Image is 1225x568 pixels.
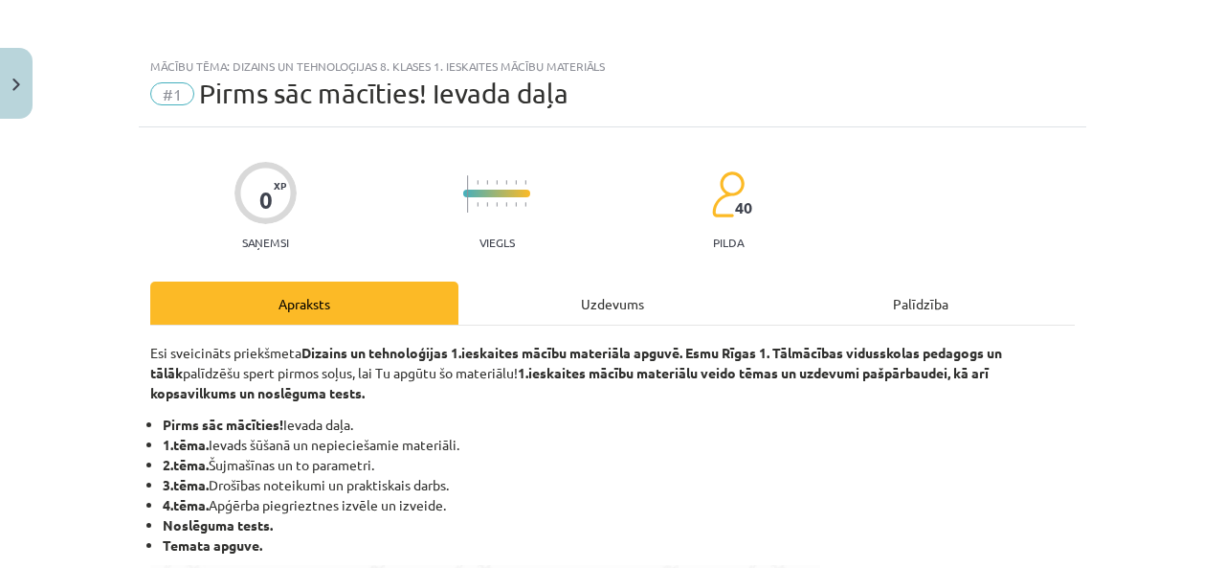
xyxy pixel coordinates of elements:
[163,435,1075,455] li: Ievads šūšanā un nepieciešamie materiāli.
[515,202,517,207] img: icon-short-line-57e1e144782c952c97e751825c79c345078a6d821885a25fce030b3d8c18986b.svg
[711,170,745,218] img: students-c634bb4e5e11cddfef0936a35e636f08e4e9abd3cc4e673bd6f9a4125e45ecb1.svg
[496,180,498,185] img: icon-short-line-57e1e144782c952c97e751825c79c345078a6d821885a25fce030b3d8c18986b.svg
[735,199,752,216] span: 40
[150,59,1075,73] div: Mācību tēma: Dizains un tehnoloģijas 8. klases 1. ieskaites mācību materiāls
[477,202,479,207] img: icon-short-line-57e1e144782c952c97e751825c79c345078a6d821885a25fce030b3d8c18986b.svg
[713,236,744,249] p: pilda
[458,282,767,325] div: Uzdevums
[515,180,517,185] img: icon-short-line-57e1e144782c952c97e751825c79c345078a6d821885a25fce030b3d8c18986b.svg
[150,282,458,325] div: Apraksts
[163,416,283,433] b: Pirms sāc mācīties!
[477,180,479,185] img: icon-short-line-57e1e144782c952c97e751825c79c345078a6d821885a25fce030b3d8c18986b.svg
[150,364,989,401] strong: 1.ieskaites mācību materiālu veido tēmas un uzdevumi pašpārbaudei, kā arī kopsavilkums un noslēgu...
[524,202,526,207] img: icon-short-line-57e1e144782c952c97e751825c79c345078a6d821885a25fce030b3d8c18986b.svg
[163,475,1075,495] li: Drošības noteikumi un praktiskais darbs.
[234,236,297,249] p: Saņemsi
[767,282,1075,325] div: Palīdzība
[486,180,488,185] img: icon-short-line-57e1e144782c952c97e751825c79c345078a6d821885a25fce030b3d8c18986b.svg
[150,343,1075,403] p: Esi sveicināts priekšmeta palīdzēšu spert pirmos soļus, lai Tu apgūtu šo materiālu!
[505,180,507,185] img: icon-short-line-57e1e144782c952c97e751825c79c345078a6d821885a25fce030b3d8c18986b.svg
[467,175,469,213] img: icon-long-line-d9ea69661e0d244f92f715978eff75569469978d946b2353a9bb055b3ed8787d.svg
[163,456,209,473] b: 2.tēma.
[274,180,286,191] span: XP
[163,516,273,534] b: Noslēguma tests.
[163,476,209,493] b: 3.tēma.
[259,187,273,214] div: 0
[524,180,526,185] img: icon-short-line-57e1e144782c952c97e751825c79c345078a6d821885a25fce030b3d8c18986b.svg
[163,415,1075,435] li: Ievada daļa.
[163,455,1075,475] li: Šujmašīnas un to parametri.
[150,344,1002,381] strong: Dizains un tehnoloģijas 1.ieskaites mācību materiāla apguvē. Esmu Rīgas 1. Tālmācības vidusskolas...
[505,202,507,207] img: icon-short-line-57e1e144782c952c97e751825c79c345078a6d821885a25fce030b3d8c18986b.svg
[199,78,568,109] span: Pirms sāc mācīties! Ievada daļa
[163,496,209,513] b: 4.tēma.
[486,202,488,207] img: icon-short-line-57e1e144782c952c97e751825c79c345078a6d821885a25fce030b3d8c18986b.svg
[163,536,262,554] b: Temata apguve.
[479,236,515,249] p: Viegls
[150,82,194,105] span: #1
[496,202,498,207] img: icon-short-line-57e1e144782c952c97e751825c79c345078a6d821885a25fce030b3d8c18986b.svg
[163,436,209,453] b: 1.tēma.
[163,495,1075,515] li: Apģērba piegrieztnes izvēle un izveide.
[12,79,20,91] img: icon-close-lesson-0947bae3869378f0d4975bcd49f059093ad1ed9edebbc8119c70593378902aed.svg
